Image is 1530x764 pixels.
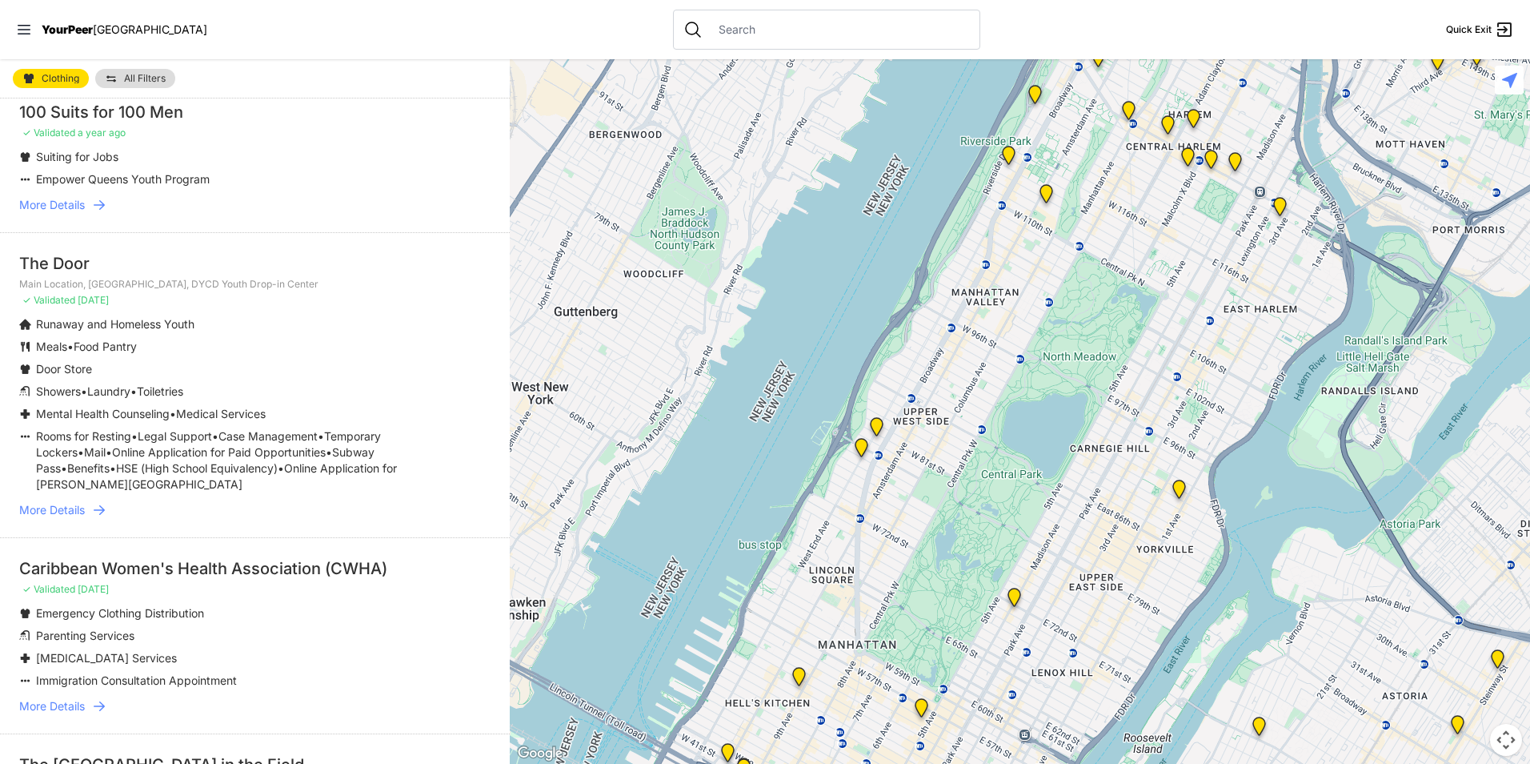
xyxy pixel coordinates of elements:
a: Clothing [13,69,89,88]
span: Medical Services [176,407,266,420]
span: [DATE] [78,294,109,306]
span: Empower Queens Youth Program [36,172,210,186]
div: Manhattan [1184,109,1204,135]
div: The PILLARS – Holistic Recovery Support [1119,101,1139,127]
span: ✓ Validated [22,294,75,306]
div: 9th Avenue Drop-in Center [789,667,809,693]
span: YourPeer [42,22,93,36]
span: Runaway and Homeless Youth [36,317,194,331]
span: a year ago [78,127,126,139]
span: ✓ Validated [22,583,75,595]
span: Emergency Clothing Distribution [36,606,204,620]
span: • [131,429,138,443]
span: • [326,445,332,459]
span: Showers [36,384,81,398]
div: Manhattan [1025,85,1045,111]
div: The Bronx Pride Center [1467,46,1487,72]
span: Rooms for Resting [36,429,131,443]
div: Uptown/Harlem DYCD Youth Drop-in Center [1158,115,1178,141]
button: Map camera controls [1490,724,1522,756]
span: • [81,384,87,398]
div: 100 Suits for 100 Men [19,101,491,123]
a: Quick Exit [1446,20,1514,39]
span: Mail [84,445,106,459]
img: Google [514,743,567,764]
div: Avenue Church [1169,480,1189,505]
span: Mental Health Counseling [36,407,170,420]
div: Main Location [1270,197,1290,223]
input: Search [709,22,970,38]
a: More Details [19,502,491,518]
a: More Details [19,197,491,213]
span: Parenting Services [36,629,134,642]
span: [GEOGRAPHIC_DATA] [93,22,207,36]
a: Open this area in Google Maps (opens a new window) [514,743,567,764]
span: Quick Exit [1446,23,1492,36]
span: Food Pantry [74,340,137,353]
span: • [78,445,84,459]
a: More Details [19,698,491,714]
div: Ford Hall [999,146,1019,171]
a: YourPeer[GEOGRAPHIC_DATA] [42,25,207,34]
span: More Details [19,502,85,518]
span: • [106,445,112,459]
span: • [212,429,218,443]
div: Pathways Adult Drop-In Program [867,417,887,443]
div: The Door [19,252,491,275]
span: Online Application for Paid Opportunities [112,445,326,459]
span: • [318,429,324,443]
div: Fancy Thrift Shop [1249,717,1269,742]
div: The Cathedral Church of St. John the Divine [1036,184,1056,210]
span: • [278,461,284,475]
a: All Filters [95,69,175,88]
span: • [67,340,74,353]
div: East Harlem [1225,152,1245,178]
span: • [130,384,137,398]
span: Immigration Consultation Appointment [36,674,237,687]
span: Door Store [36,362,92,376]
span: • [170,407,176,420]
span: More Details [19,197,85,213]
span: Laundry [87,384,130,398]
span: [MEDICAL_DATA] Services [36,651,177,665]
span: [DATE] [78,583,109,595]
span: Clothing [42,74,79,83]
span: • [61,461,67,475]
div: Manhattan [1201,150,1221,175]
span: Meals [36,340,67,353]
span: Legal Support [138,429,212,443]
span: All Filters [124,74,166,83]
p: Main Location, [GEOGRAPHIC_DATA], DYCD Youth Drop-in Center [19,278,491,291]
span: Benefits [67,461,110,475]
div: Caribbean Women's Health Association (CWHA) [19,557,491,580]
span: ✓ Validated [22,127,75,139]
span: Case Management [218,429,318,443]
span: Toiletries [137,384,183,398]
div: Manhattan [1004,588,1024,613]
span: • [110,461,116,475]
span: HSE (High School Equivalency) [116,461,278,475]
span: Suiting for Jobs [36,150,118,163]
span: More Details [19,698,85,714]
